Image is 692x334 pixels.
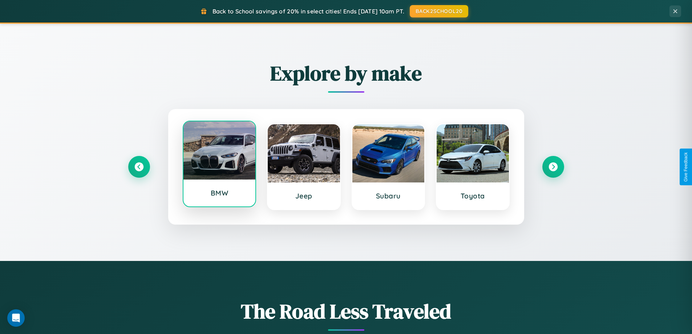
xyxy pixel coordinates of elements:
span: Back to School savings of 20% in select cities! Ends [DATE] 10am PT. [213,8,404,15]
div: Open Intercom Messenger [7,309,25,327]
h3: Subaru [360,192,417,200]
h3: BMW [191,189,248,197]
div: Give Feedback [683,152,688,182]
h3: Jeep [275,192,333,200]
h2: Explore by make [128,59,564,87]
h1: The Road Less Traveled [128,297,564,325]
h3: Toyota [444,192,502,200]
button: BACK2SCHOOL20 [410,5,468,17]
